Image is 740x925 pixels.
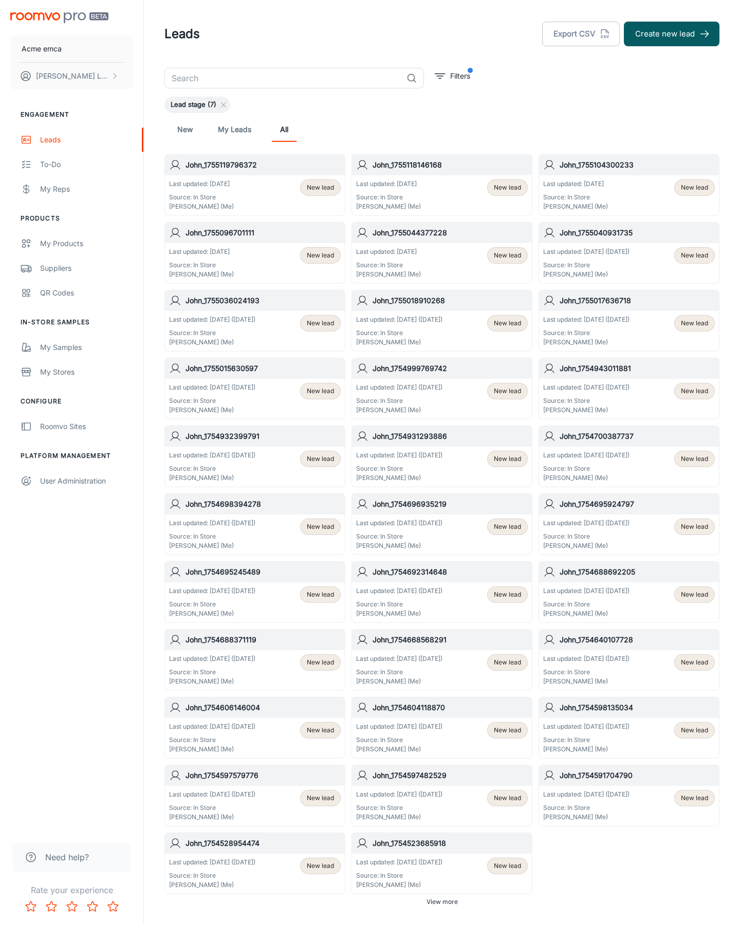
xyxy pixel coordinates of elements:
[351,290,532,351] a: John_1755018910268Last updated: [DATE] ([DATE])Source: In Store[PERSON_NAME] (Me)New lead
[356,790,442,799] p: Last updated: [DATE] ([DATE])
[164,425,345,487] a: John_1754932399791Last updated: [DATE] ([DATE])Source: In Store[PERSON_NAME] (Me)New lead
[169,338,255,347] p: [PERSON_NAME] (Me)
[307,454,334,464] span: New lead
[186,498,341,510] h6: John_1754698394278
[543,338,630,347] p: [PERSON_NAME] (Me)
[494,861,521,871] span: New lead
[543,179,608,189] p: Last updated: [DATE]
[351,222,532,284] a: John_1755044377228Last updated: [DATE]Source: In Store[PERSON_NAME] (Me)New lead
[164,154,345,216] a: John_1755119796372Last updated: [DATE]Source: In Store[PERSON_NAME] (Me)New lead
[356,451,442,460] p: Last updated: [DATE] ([DATE])
[543,668,630,677] p: Source: In Store
[351,154,532,216] a: John_1755118146168Last updated: [DATE]Source: In Store[PERSON_NAME] (Me)New lead
[450,70,470,82] p: Filters
[164,629,345,691] a: John_1754688371119Last updated: [DATE] ([DATE])Source: In Store[PERSON_NAME] (Me)New lead
[356,722,442,731] p: Last updated: [DATE] ([DATE])
[8,884,135,896] p: Rate your experience
[164,290,345,351] a: John_1755036024193Last updated: [DATE] ([DATE])Source: In Store[PERSON_NAME] (Me)New lead
[356,261,421,270] p: Source: In Store
[186,295,341,306] h6: John_1755036024193
[307,861,334,871] span: New lead
[543,315,630,324] p: Last updated: [DATE] ([DATE])
[494,183,521,192] span: New lead
[539,154,719,216] a: John_1755104300233Last updated: [DATE]Source: In Store[PERSON_NAME] (Me)New lead
[494,386,521,396] span: New lead
[40,263,133,274] div: Suppliers
[356,396,442,405] p: Source: In Store
[40,134,133,145] div: Leads
[351,697,532,758] a: John_1754604118870Last updated: [DATE] ([DATE])Source: In Store[PERSON_NAME] (Me)New lead
[169,532,255,541] p: Source: In Store
[494,522,521,531] span: New lead
[543,586,630,596] p: Last updated: [DATE] ([DATE])
[164,832,345,894] a: John_1754528954474Last updated: [DATE] ([DATE])Source: In Store[PERSON_NAME] (Me)New lead
[169,541,255,550] p: [PERSON_NAME] (Me)
[681,183,708,192] span: New lead
[356,541,442,550] p: [PERSON_NAME] (Me)
[543,247,630,256] p: Last updated: [DATE] ([DATE])
[356,803,442,812] p: Source: In Store
[169,609,255,618] p: [PERSON_NAME] (Me)
[356,247,421,256] p: Last updated: [DATE]
[36,70,108,82] p: [PERSON_NAME] Leaptools
[21,896,41,917] button: Rate 1 star
[681,454,708,464] span: New lead
[681,590,708,599] span: New lead
[494,726,521,735] span: New lead
[307,793,334,803] span: New lead
[307,522,334,531] span: New lead
[356,812,442,822] p: [PERSON_NAME] (Me)
[356,328,442,338] p: Source: In Store
[539,493,719,555] a: John_1754695924797Last updated: [DATE] ([DATE])Source: In Store[PERSON_NAME] (Me)New lead
[543,722,630,731] p: Last updated: [DATE] ([DATE])
[218,117,251,142] a: My Leads
[373,363,528,374] h6: John_1754999769742
[373,838,528,849] h6: John_1754523685918
[45,851,89,863] span: Need help?
[373,159,528,171] h6: John_1755118146168
[494,454,521,464] span: New lead
[543,464,630,473] p: Source: In Store
[103,896,123,917] button: Rate 5 star
[543,193,608,202] p: Source: In Store
[539,222,719,284] a: John_1755040931735Last updated: [DATE] ([DATE])Source: In Store[PERSON_NAME] (Me)New lead
[169,871,255,880] p: Source: In Store
[169,451,255,460] p: Last updated: [DATE] ([DATE])
[356,270,421,279] p: [PERSON_NAME] (Me)
[356,383,442,392] p: Last updated: [DATE] ([DATE])
[560,770,715,781] h6: John_1754591704790
[560,634,715,645] h6: John_1754640107728
[351,425,532,487] a: John_1754931293886Last updated: [DATE] ([DATE])Source: In Store[PERSON_NAME] (Me)New lead
[560,498,715,510] h6: John_1754695924797
[351,561,532,623] a: John_1754692314648Last updated: [DATE] ([DATE])Source: In Store[PERSON_NAME] (Me)New lead
[543,541,630,550] p: [PERSON_NAME] (Me)
[40,421,133,432] div: Roomvo Sites
[164,765,345,826] a: John_1754597579776Last updated: [DATE] ([DATE])Source: In Store[PERSON_NAME] (Me)New lead
[543,654,630,663] p: Last updated: [DATE] ([DATE])
[169,735,255,745] p: Source: In Store
[543,451,630,460] p: Last updated: [DATE] ([DATE])
[169,790,255,799] p: Last updated: [DATE] ([DATE])
[432,68,473,84] button: filter
[356,519,442,528] p: Last updated: [DATE] ([DATE])
[681,386,708,396] span: New lead
[356,405,442,415] p: [PERSON_NAME] (Me)
[356,668,442,677] p: Source: In Store
[186,566,341,578] h6: John_1754695245489
[356,338,442,347] p: [PERSON_NAME] (Me)
[681,793,708,803] span: New lead
[494,319,521,328] span: New lead
[164,561,345,623] a: John_1754695245489Last updated: [DATE] ([DATE])Source: In Store[PERSON_NAME] (Me)New lead
[543,790,630,799] p: Last updated: [DATE] ([DATE])
[169,315,255,324] p: Last updated: [DATE] ([DATE])
[40,183,133,195] div: My Reps
[10,63,133,89] button: [PERSON_NAME] Leaptools
[539,358,719,419] a: John_1754943011881Last updated: [DATE] ([DATE])Source: In Store[PERSON_NAME] (Me)New lead
[169,722,255,731] p: Last updated: [DATE] ([DATE])
[351,358,532,419] a: John_1754999769742Last updated: [DATE] ([DATE])Source: In Store[PERSON_NAME] (Me)New lead
[164,493,345,555] a: John_1754698394278Last updated: [DATE] ([DATE])Source: In Store[PERSON_NAME] (Me)New lead
[307,726,334,735] span: New lead
[169,179,234,189] p: Last updated: [DATE]
[169,328,255,338] p: Source: In Store
[169,745,255,754] p: [PERSON_NAME] (Me)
